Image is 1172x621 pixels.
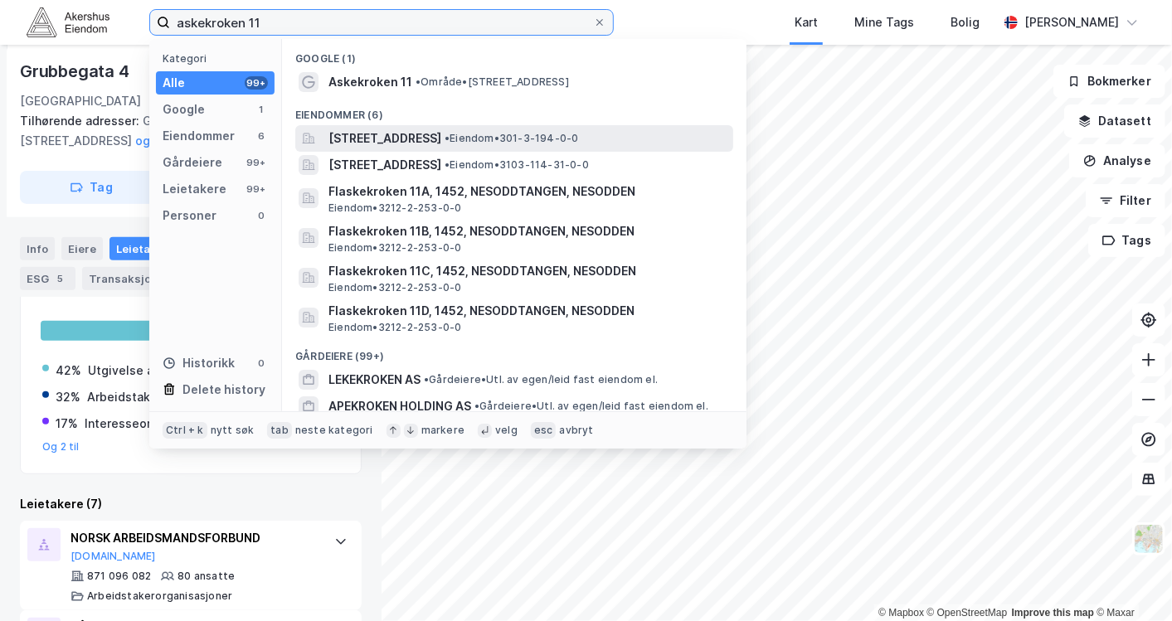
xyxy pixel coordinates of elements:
[416,75,569,89] span: Område • [STREET_ADDRESS]
[1088,224,1165,257] button: Tags
[245,182,268,196] div: 99+
[328,182,727,201] span: Flaskekroken 11A, 1452, NESODDTANGEN, NESODDEN
[474,400,708,413] span: Gårdeiere • Utl. av egen/leid fast eiendom el.
[87,589,232,603] div: Arbeidstakerorganisasjoner
[1089,541,1172,621] div: Kontrollprogram for chat
[1024,12,1119,32] div: [PERSON_NAME]
[20,171,163,204] button: Tag
[795,12,818,32] div: Kart
[178,570,235,583] div: 80 ansatte
[56,414,78,434] div: 17%
[531,422,557,439] div: esc
[88,361,198,381] div: Utgivelse av aviser
[424,373,658,386] span: Gårdeiere • Utl. av egen/leid fast eiendom el.
[1012,607,1094,619] a: Improve this map
[20,267,75,290] div: ESG
[56,387,80,407] div: 32%
[182,380,265,400] div: Delete history
[163,99,205,119] div: Google
[163,73,185,93] div: Alle
[328,321,461,334] span: Eiendom • 3212-2-253-0-0
[445,158,589,172] span: Eiendom • 3103-114-31-0-0
[282,39,746,69] div: Google (1)
[951,12,980,32] div: Bolig
[61,237,103,260] div: Eiere
[445,158,450,171] span: •
[416,75,421,88] span: •
[245,76,268,90] div: 99+
[424,373,429,386] span: •
[878,607,924,619] a: Mapbox
[328,221,727,241] span: Flaskekroken 11B, 1452, NESODDTANGEN, NESODDEN
[163,126,235,146] div: Eiendommer
[20,111,348,151] div: Grubbegata 6, [STREET_ADDRESS], [STREET_ADDRESS]
[85,414,260,434] div: Interesseorganisasjoner ellers
[421,424,464,437] div: markere
[20,237,55,260] div: Info
[1089,541,1172,621] iframe: Chat Widget
[282,337,746,366] div: Gårdeiere (99+)
[328,72,412,92] span: Askekroken 11
[328,301,727,321] span: Flaskekroken 11D, 1452, NESODDTANGEN, NESODDEN
[255,357,268,370] div: 0
[255,209,268,222] div: 0
[245,156,268,169] div: 99+
[927,607,1008,619] a: OpenStreetMap
[854,12,914,32] div: Mine Tags
[20,114,143,128] span: Tilhørende adresser:
[163,179,226,199] div: Leietakere
[82,267,196,290] div: Transaksjoner
[1053,65,1165,98] button: Bokmerker
[255,103,268,116] div: 1
[328,155,441,175] span: [STREET_ADDRESS]
[20,494,362,514] div: Leietakere (7)
[495,424,518,437] div: velg
[282,95,746,125] div: Eiendommer (6)
[295,424,373,437] div: neste kategori
[474,400,479,412] span: •
[52,270,69,287] div: 5
[71,550,156,563] button: [DOMAIN_NAME]
[87,570,151,583] div: 871 096 082
[559,424,593,437] div: avbryt
[163,52,275,65] div: Kategori
[163,153,222,172] div: Gårdeiere
[109,237,202,260] div: Leietakere
[255,129,268,143] div: 6
[163,206,216,226] div: Personer
[42,440,80,454] button: Og 2 til
[328,396,471,416] span: APEKROKEN HOLDING AS
[211,424,255,437] div: nytt søk
[328,281,461,294] span: Eiendom • 3212-2-253-0-0
[328,241,461,255] span: Eiendom • 3212-2-253-0-0
[1086,184,1165,217] button: Filter
[87,387,246,407] div: Arbeidstakerorganisasjoner
[20,58,133,85] div: Grubbegata 4
[163,353,235,373] div: Historikk
[267,422,292,439] div: tab
[27,7,109,36] img: akershus-eiendom-logo.9091f326c980b4bce74ccdd9f866810c.svg
[163,422,207,439] div: Ctrl + k
[71,528,318,548] div: NORSK ARBEIDSMANDSFORBUND
[328,261,727,281] span: Flaskekroken 11C, 1452, NESODDTANGEN, NESODDEN
[20,91,141,111] div: [GEOGRAPHIC_DATA]
[170,10,593,35] input: Søk på adresse, matrikkel, gårdeiere, leietakere eller personer
[328,370,421,390] span: LEKEKROKEN AS
[1064,104,1165,138] button: Datasett
[328,129,441,148] span: [STREET_ADDRESS]
[328,201,461,215] span: Eiendom • 3212-2-253-0-0
[445,132,578,145] span: Eiendom • 301-3-194-0-0
[1133,523,1165,555] img: Z
[56,361,81,381] div: 42%
[1069,144,1165,177] button: Analyse
[445,132,450,144] span: •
